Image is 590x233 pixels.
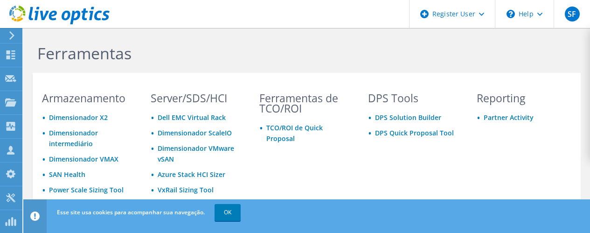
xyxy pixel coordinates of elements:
h3: DPS Tools [368,93,459,103]
span: Esse site usa cookies para acompanhar sua navegação. [57,208,205,216]
h3: Ferramentas de TCO/ROI [259,93,350,113]
a: Dimensionador VMAX [49,155,118,163]
a: TCO/ROI de Quick Proposal [266,123,323,143]
a: Power Scale Sizing Tool [49,185,124,194]
a: Dell EMC Virtual Rack [158,113,226,122]
a: SAN Health [49,170,85,179]
span: SF [565,7,580,21]
h3: Armazenamento [42,93,133,103]
a: Dimensionador X2 [49,113,108,122]
a: Dimensionador intermediário [49,128,98,148]
a: DPS Solution Builder [375,113,441,122]
a: Azure Stack HCI Sizer [158,170,225,179]
h3: Server/SDS/HCI [151,93,242,103]
a: DPS Quick Proposal Tool [375,128,454,137]
h1: Ferramentas [37,43,571,63]
a: Dimensionador ScaleIO [158,128,232,137]
svg: \n [507,10,515,18]
a: Dimensionador VMware vSAN [158,144,234,163]
h3: Reporting [477,93,568,103]
a: Partner Activity [484,113,534,122]
a: VxRail Sizing Tool [158,185,214,194]
a: OK [215,204,241,221]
